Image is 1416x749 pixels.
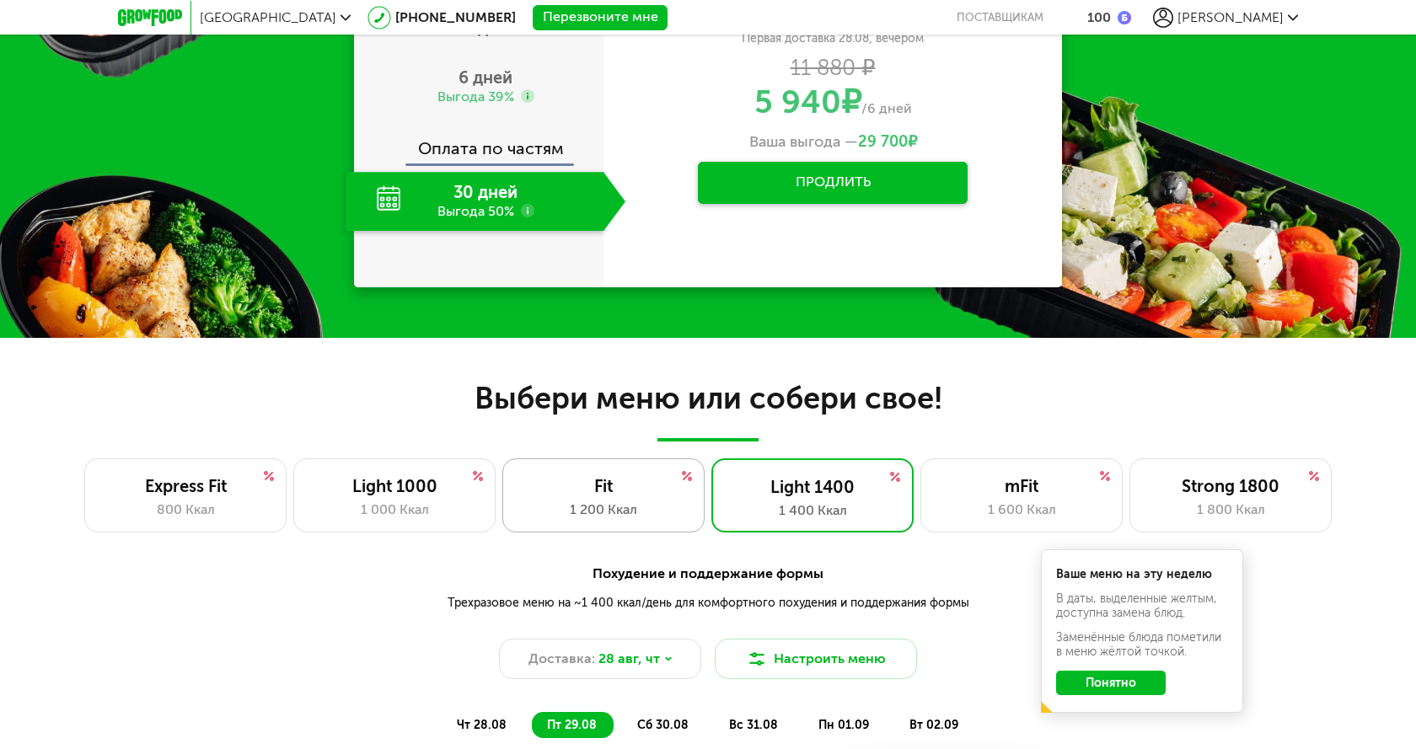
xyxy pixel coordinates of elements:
[938,476,1105,496] div: mFit
[437,88,514,106] div: Выгода 39%
[1147,476,1314,496] div: Strong 1800
[603,31,1062,46] div: Первая доставка 28.08, вечером
[938,500,1105,520] div: 1 600 Ккал
[356,123,603,163] div: Оплата по частям
[102,500,269,520] div: 800 Ккал
[909,718,958,732] span: вт 02.09
[603,59,1062,78] div: 11 880 ₽
[754,86,841,118] span: 5 940
[528,649,595,669] span: Доставка:
[1056,630,1228,659] div: Заменённые блюда пометили в меню жёлтой точкой.
[533,5,668,30] button: Перезвоните мне
[598,649,660,669] span: 28 авг, чт
[729,718,778,732] span: вс 31.08
[520,500,687,520] div: 1 200 Ккал
[1118,11,1131,24] img: bonus_b.cdccf46.png
[1087,9,1111,25] div: 100
[1056,567,1228,581] div: Ваше меню на эту неделю
[729,500,896,521] div: 1 400 Ккал
[861,100,912,116] span: /6 дней
[858,133,917,152] span: ₽
[200,9,336,25] span: [GEOGRAPHIC_DATA]
[311,500,478,520] div: 1 000 Ккал
[729,477,896,497] div: Light 1400
[637,718,689,732] span: сб 30.08
[457,718,507,732] span: чт 28.08
[858,132,908,151] span: 29 700
[1177,9,1284,25] span: [PERSON_NAME]
[698,162,968,204] button: Продлить
[1056,671,1166,695] button: Понятно
[459,67,512,88] span: 6 дней
[1056,591,1228,620] div: В даты, выделенные желтым, доступна замена блюд.
[754,83,861,121] span: ₽
[520,476,687,496] div: Fit
[715,639,917,679] button: Настроить меню
[102,476,269,496] div: Express Fit
[818,718,869,732] span: пн 01.09
[547,718,597,732] span: пт 29.08
[269,594,1147,612] div: Трехразовое меню на ~1 400 ккал/день для комфортного похудения и поддержания формы
[603,133,1062,152] div: Ваша выгода —
[311,476,478,496] div: Light 1000
[395,9,516,25] a: [PHONE_NUMBER]
[1147,500,1314,520] div: 1 800 Ккал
